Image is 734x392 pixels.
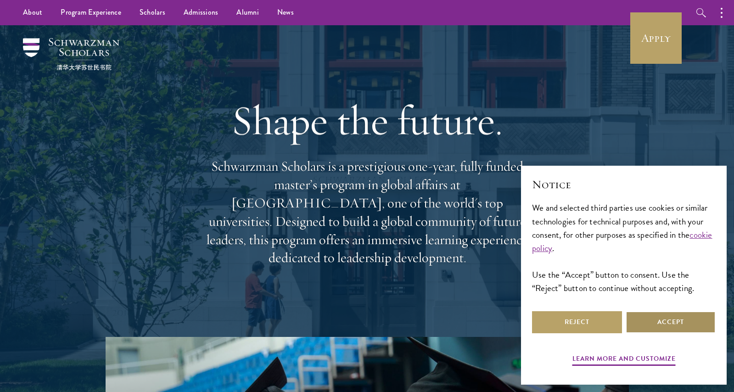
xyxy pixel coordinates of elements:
[23,38,119,70] img: Schwarzman Scholars
[532,201,716,294] div: We and selected third parties use cookies or similar technologies for technical purposes and, wit...
[532,228,712,255] a: cookie policy
[202,157,532,267] p: Schwarzman Scholars is a prestigious one-year, fully funded master’s program in global affairs at...
[202,95,532,146] h1: Shape the future.
[572,353,676,367] button: Learn more and customize
[532,177,716,192] h2: Notice
[626,311,716,333] button: Accept
[532,311,622,333] button: Reject
[630,12,682,64] a: Apply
